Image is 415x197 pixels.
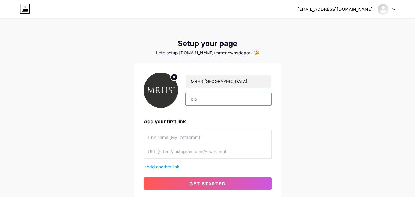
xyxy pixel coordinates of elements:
div: [EMAIL_ADDRESS][DOMAIN_NAME] [297,6,373,13]
span: Add another link [147,164,179,169]
span: get started [190,181,226,186]
button: get started [144,177,272,190]
input: bio [186,93,271,105]
div: Setup your page [134,39,281,48]
input: URL (https://instagram.com/yourname) [148,144,268,158]
div: Add your first link [144,118,272,125]
input: Link name (My Instagram) [148,130,268,144]
input: Your name [186,75,271,88]
div: Let’s setup [DOMAIN_NAME]/mrhsnewhydepark 🎉 [134,50,281,55]
img: profile pic [144,73,178,108]
img: mrhsnewhydepark [377,3,389,15]
div: + [144,164,272,170]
